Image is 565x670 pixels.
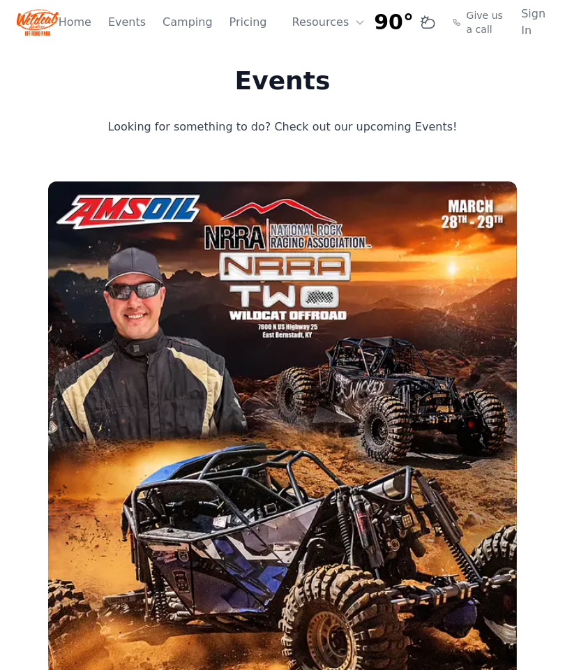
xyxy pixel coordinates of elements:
span: Give us a call [467,8,505,36]
a: Pricing [229,14,267,31]
span: 90° [374,10,414,35]
p: Looking for something to do? Check out our upcoming Events! [52,117,513,137]
a: Give us a call [453,8,504,36]
a: Camping [163,14,212,31]
a: Events [108,14,146,31]
button: Resources [284,8,375,36]
a: Sign In [521,6,548,39]
img: Wildcat Logo [17,6,59,39]
a: Home [59,14,91,31]
h1: Events [52,67,513,95]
